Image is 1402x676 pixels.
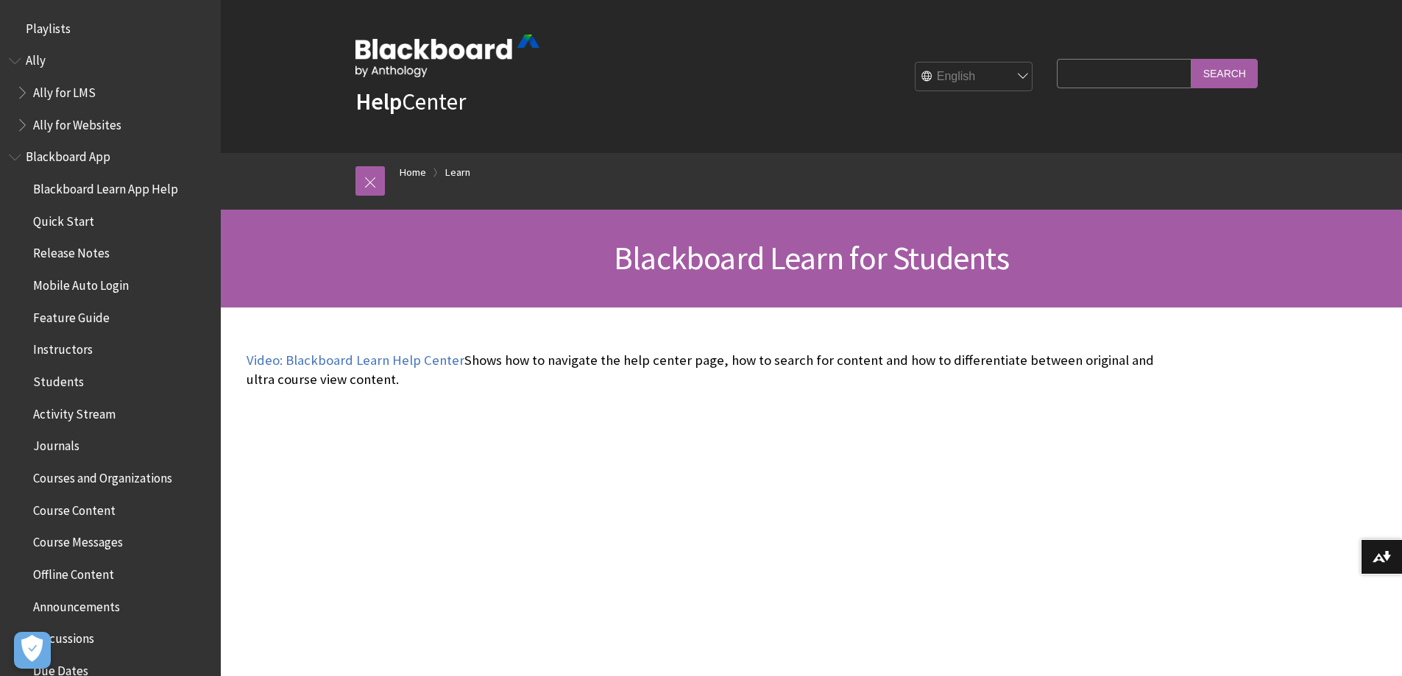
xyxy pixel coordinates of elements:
span: Playlists [26,16,71,36]
span: Feature Guide [33,305,110,325]
span: Release Notes [33,241,110,261]
span: Blackboard Learn App Help [33,177,178,196]
span: Mobile Auto Login [33,273,129,293]
span: Journals [33,434,79,454]
span: Announcements [33,594,120,614]
img: Blackboard by Anthology [355,35,539,77]
span: Ally for LMS [33,80,96,100]
span: Quick Start [33,209,94,229]
span: Activity Stream [33,402,116,421]
strong: Help [355,87,402,116]
span: Ally [26,49,46,68]
a: Video: Blackboard Learn Help Center [247,352,464,369]
span: Courses and Organizations [33,466,172,485]
span: Blackboard Learn for Students [614,238,1009,278]
nav: Book outline for Anthology Ally Help [9,49,212,138]
a: Learn [445,163,470,182]
input: Search [1192,59,1258,88]
button: Open Preferences [14,632,51,669]
span: Course Messages [33,530,123,550]
a: Home [400,163,426,182]
a: HelpCenter [355,87,466,116]
span: Blackboard App [26,145,110,165]
p: Shows how to navigate the help center page, how to search for content and how to differentiate be... [247,351,1159,389]
span: Students [33,369,84,389]
span: Discussions [33,626,94,646]
span: Offline Content [33,562,114,582]
span: Course Content [33,498,116,518]
select: Site Language Selector [916,63,1033,92]
span: Instructors [33,338,93,357]
nav: Book outline for Playlists [9,16,212,41]
span: Ally for Websites [33,113,121,132]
